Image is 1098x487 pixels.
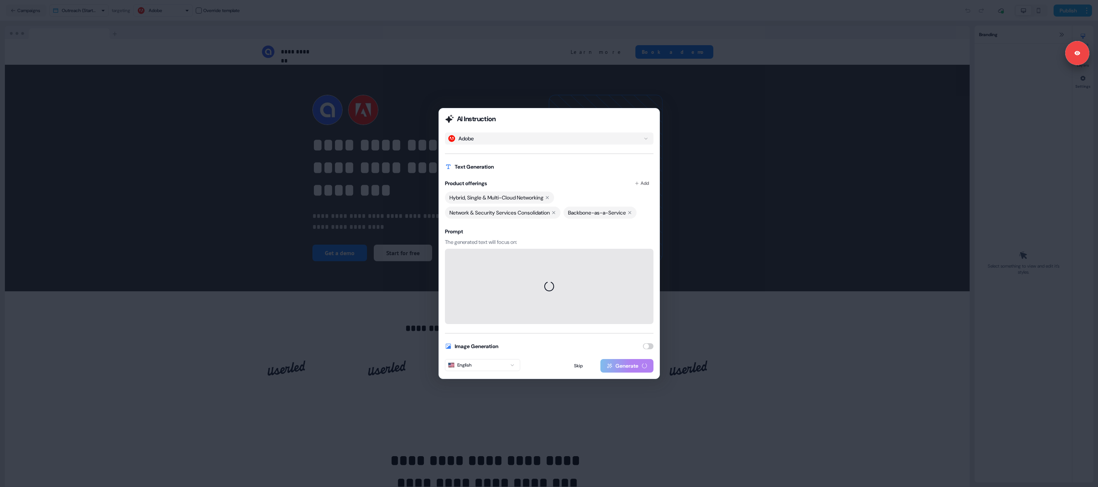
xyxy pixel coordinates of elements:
div: Network & Security Services Consolidation [445,207,560,219]
div: Hybrid, Single & Multi-Cloud Networking [445,192,554,204]
div: Adobe [458,135,474,142]
h3: Prompt [445,228,653,235]
h2: Product offerings [445,180,487,187]
h2: AI Instruction [457,114,496,123]
div: English [448,361,472,369]
h2: Text Generation [455,163,494,170]
img: The English flag [448,363,454,367]
h2: Image Generation [455,342,498,350]
button: Add [630,177,653,190]
button: Skip [558,359,599,373]
div: Backbone-as-a-Service [563,207,637,219]
p: The generated text will focus on: [445,238,653,246]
